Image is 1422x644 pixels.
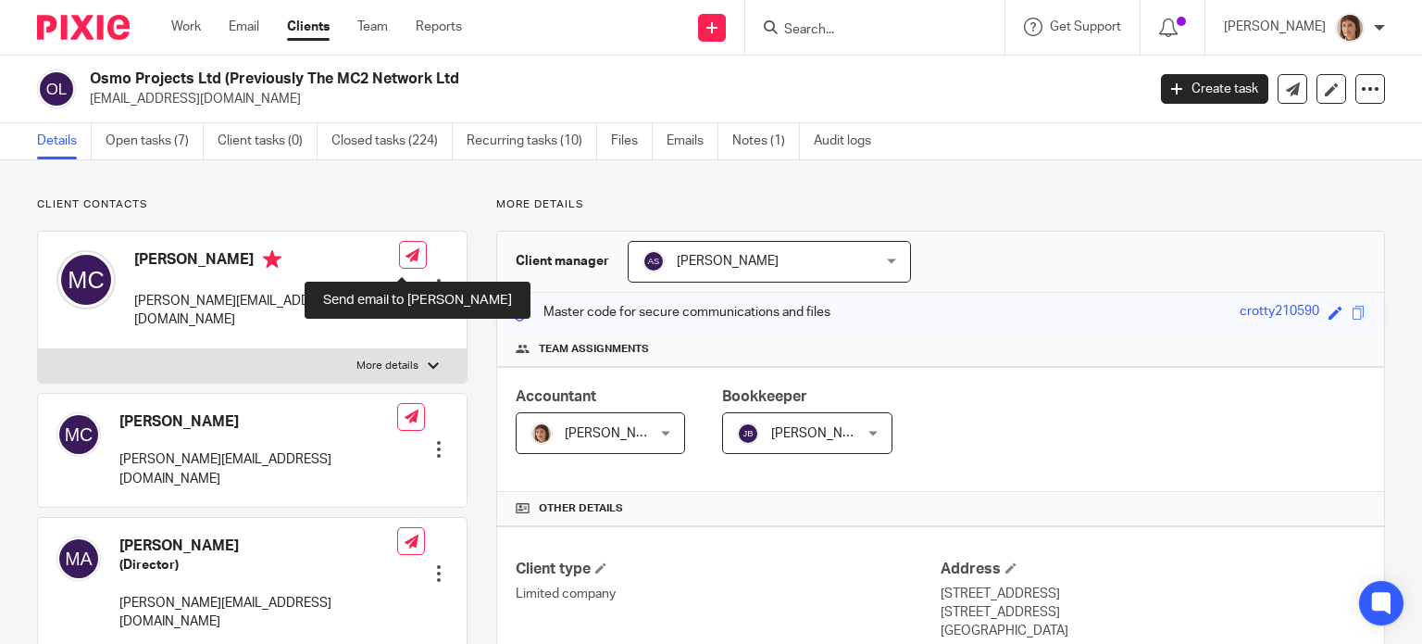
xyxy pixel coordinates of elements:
span: Accountant [516,389,596,404]
h5: (Director) [119,556,397,575]
h4: [PERSON_NAME] [134,250,399,273]
a: Open tasks (7) [106,123,204,159]
h4: Address [941,560,1366,579]
p: [PERSON_NAME] [1224,18,1326,36]
p: [GEOGRAPHIC_DATA] [941,622,1366,640]
p: [PERSON_NAME][EMAIL_ADDRESS][DOMAIN_NAME] [119,594,397,632]
h4: Client type [516,560,941,579]
img: Pixie%204.jpg [530,423,553,445]
a: Notes (1) [732,123,800,159]
p: Limited company [516,585,941,603]
p: More details [356,359,418,373]
img: Pixie [37,15,130,40]
a: Emails [667,123,718,159]
div: crotty210590 [1240,302,1319,323]
span: Other details [539,501,623,516]
p: Master code for secure communications and files [511,303,830,322]
p: [PERSON_NAME][EMAIL_ADDRESS][DOMAIN_NAME] [134,292,399,330]
img: svg%3E [37,69,76,108]
img: svg%3E [737,423,759,445]
span: [PERSON_NAME] [565,427,667,440]
img: svg%3E [56,537,101,581]
a: Create task [1161,74,1268,104]
img: svg%3E [56,250,116,309]
p: [STREET_ADDRESS] [941,585,1366,603]
p: More details [496,197,1385,212]
span: Get Support [1050,20,1121,33]
input: Search [782,22,949,39]
a: Details [37,123,92,159]
a: Reports [416,18,462,36]
span: [PERSON_NAME] [771,427,873,440]
img: svg%3E [642,250,665,272]
img: svg%3E [56,412,101,457]
p: [PERSON_NAME][EMAIL_ADDRESS][DOMAIN_NAME] [119,450,397,488]
span: Team assignments [539,342,649,357]
h3: Client manager [516,252,609,271]
p: [EMAIL_ADDRESS][DOMAIN_NAME] [90,90,1133,108]
a: Email [229,18,259,36]
a: Work [171,18,201,36]
a: Recurring tasks (10) [467,123,597,159]
p: [STREET_ADDRESS] [941,603,1366,622]
h4: [PERSON_NAME] [119,412,397,432]
a: Closed tasks (224) [331,123,453,159]
a: Files [611,123,653,159]
h2: Osmo Projects Ltd (Previously The MC2 Network Ltd [90,69,925,89]
i: Primary [263,250,281,269]
a: Clients [287,18,330,36]
img: Pixie%204.jpg [1335,13,1365,43]
span: [PERSON_NAME] [677,255,779,268]
a: Client tasks (0) [218,123,318,159]
p: Client contacts [37,197,468,212]
h4: [PERSON_NAME] [119,537,397,556]
a: Team [357,18,388,36]
span: Bookkeeper [722,389,807,404]
a: Audit logs [814,123,885,159]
